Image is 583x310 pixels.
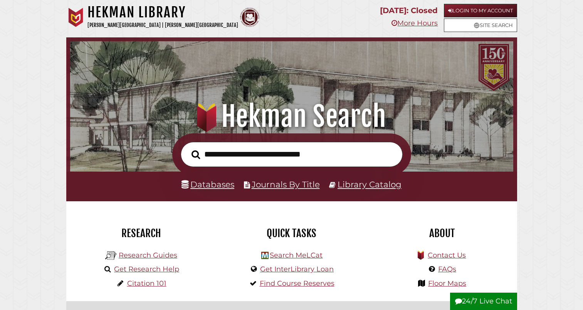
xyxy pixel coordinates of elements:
[192,150,200,159] i: Search
[79,99,504,133] h1: Hekman Search
[260,265,334,273] a: Get InterLibrary Loan
[428,251,466,259] a: Contact Us
[114,265,179,273] a: Get Research Help
[181,179,234,189] a: Databases
[373,227,511,240] h2: About
[127,279,166,288] a: Citation 101
[252,179,320,189] a: Journals By Title
[338,179,402,189] a: Library Catalog
[188,148,204,162] button: Search
[240,8,259,27] img: Calvin Theological Seminary
[438,265,456,273] a: FAQs
[87,21,238,30] p: [PERSON_NAME][GEOGRAPHIC_DATA] | [PERSON_NAME][GEOGRAPHIC_DATA]
[444,19,517,32] a: Site Search
[119,251,177,259] a: Research Guides
[66,8,86,27] img: Calvin University
[260,279,334,288] a: Find Course Reserves
[261,252,269,259] img: Hekman Library Logo
[72,227,211,240] h2: Research
[270,251,323,259] a: Search MeLCat
[391,19,438,27] a: More Hours
[222,227,361,240] h2: Quick Tasks
[444,4,517,17] a: Login to My Account
[380,4,438,17] p: [DATE]: Closed
[105,250,117,261] img: Hekman Library Logo
[428,279,466,288] a: Floor Maps
[87,4,238,21] h1: Hekman Library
